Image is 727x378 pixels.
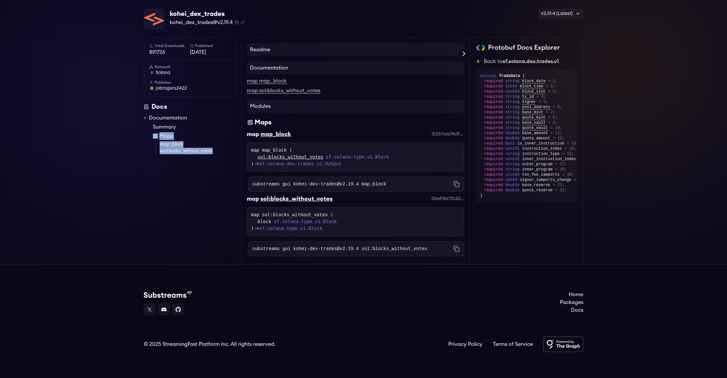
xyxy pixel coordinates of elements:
[499,74,520,78] span: TradeData
[506,151,520,157] span: string
[170,19,233,26] span: kohei_dex_trades@v2.19.4
[522,79,546,84] span: block_date
[453,181,460,187] button: Copy command to clipboard
[506,157,520,162] span: uint32
[170,9,245,19] div: kohei_dex_trades
[484,89,503,94] span: required
[144,340,275,348] div: © 2025 StreamingFast Platform Inc. All rights reserved.
[522,131,548,136] span: base_amount
[522,162,553,167] span: outer_program
[522,115,546,120] span: quote_mint
[254,161,341,166] span: ->
[506,105,520,110] span: string
[517,141,564,146] span: is_inner_instruction
[522,167,553,172] span: inner_program
[506,188,520,193] span: double
[476,57,576,65] a: Back tosf.solana.dex.trades.v1
[448,340,482,348] a: Privacy Policy
[562,151,574,157] span: = 15;
[560,298,583,306] a: Packages
[546,84,555,89] span: = 2;
[538,9,583,19] div: v2.19.4 (Latest)
[555,167,567,172] span: = 18;
[484,151,503,157] span: required
[149,86,154,91] img: User Avatar
[247,130,259,139] div: map
[484,167,503,172] span: required
[326,154,389,160] a: sf.solana.type.v1.Block
[484,125,503,131] span: required
[522,172,560,177] span: txn_fee_lamports
[241,20,245,24] button: Copy .spkg link to clipboard
[153,123,236,131] a: Summary
[252,246,427,252] code: substreams gui kohei-dex-trades@v2.19.4 sol:blocks_without_votes
[560,306,583,314] a: Docs
[247,100,464,113] h4: Modules
[555,162,567,167] span: = 17;
[506,79,520,84] span: string
[484,115,503,120] span: required
[522,110,543,115] span: base_mint
[522,89,546,94] span: block_slot
[484,131,503,136] span: required
[506,120,520,125] span: string
[149,43,190,48] h6: Total Downloads
[506,89,520,94] span: uint64
[144,9,164,29] img: Package Logo
[550,131,562,136] span: = 11;
[522,74,525,78] span: {
[564,146,576,151] span: = 14;
[506,136,520,141] span: double
[476,45,485,50] img: Protobuf
[522,183,550,188] span: base_reserve
[562,172,574,177] span: = 19;
[149,85,231,92] a: jobrogers2422
[522,105,550,110] span: pool_address
[431,131,464,137] div: 312511aa74df2607c8026aea98870fbd73da9d90
[190,43,231,48] h6: Published
[506,172,520,177] span: uint64
[522,136,550,141] span: quote_amount
[431,195,464,202] div: 0be93a73c65aa8ec2de4b1a47209edeea493ff29
[548,115,558,120] span: = 8;
[488,43,560,52] h2: Protobuf Docs Explorer
[153,132,236,140] a: Maps
[247,43,464,56] h4: Readme
[484,183,503,188] span: required
[522,126,548,131] span: quote_vault
[149,69,231,76] a: solana
[553,136,564,141] span: = 12;
[522,188,553,193] span: quote_reserve
[247,194,259,203] div: map
[259,161,341,166] a: sf.solana.dex.trades.v1.Output
[506,131,520,136] span: double
[251,211,460,232] div: map sol:blocks_without_votes ( )
[506,115,520,120] span: string
[553,183,564,188] span: = 21;
[546,110,555,115] span: = 7;
[506,183,520,188] span: double
[484,120,503,125] span: required
[480,74,496,78] span: message
[536,94,546,99] span: = 4;
[548,79,558,84] span: = 1;
[506,177,517,183] span: int64
[543,336,583,352] img: Powered by The Graph
[522,151,560,157] span: instruction_type
[258,218,460,225] div: block
[160,141,236,148] a: map_block
[506,167,520,172] span: string
[506,94,520,99] span: string
[149,64,231,69] h6: Network
[247,61,464,74] h4: Documentation
[550,125,562,131] span: = 10;
[149,80,231,85] h6: Publisher
[567,141,578,146] span: = 13;
[484,136,503,141] span: required
[156,69,170,76] span: solana
[484,157,503,162] span: required
[149,48,190,56] span: 891726
[252,181,386,187] code: substreams gui kohei-dex-trades@v2.19.4 map_block
[484,84,503,89] span: required
[520,84,543,89] span: block_time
